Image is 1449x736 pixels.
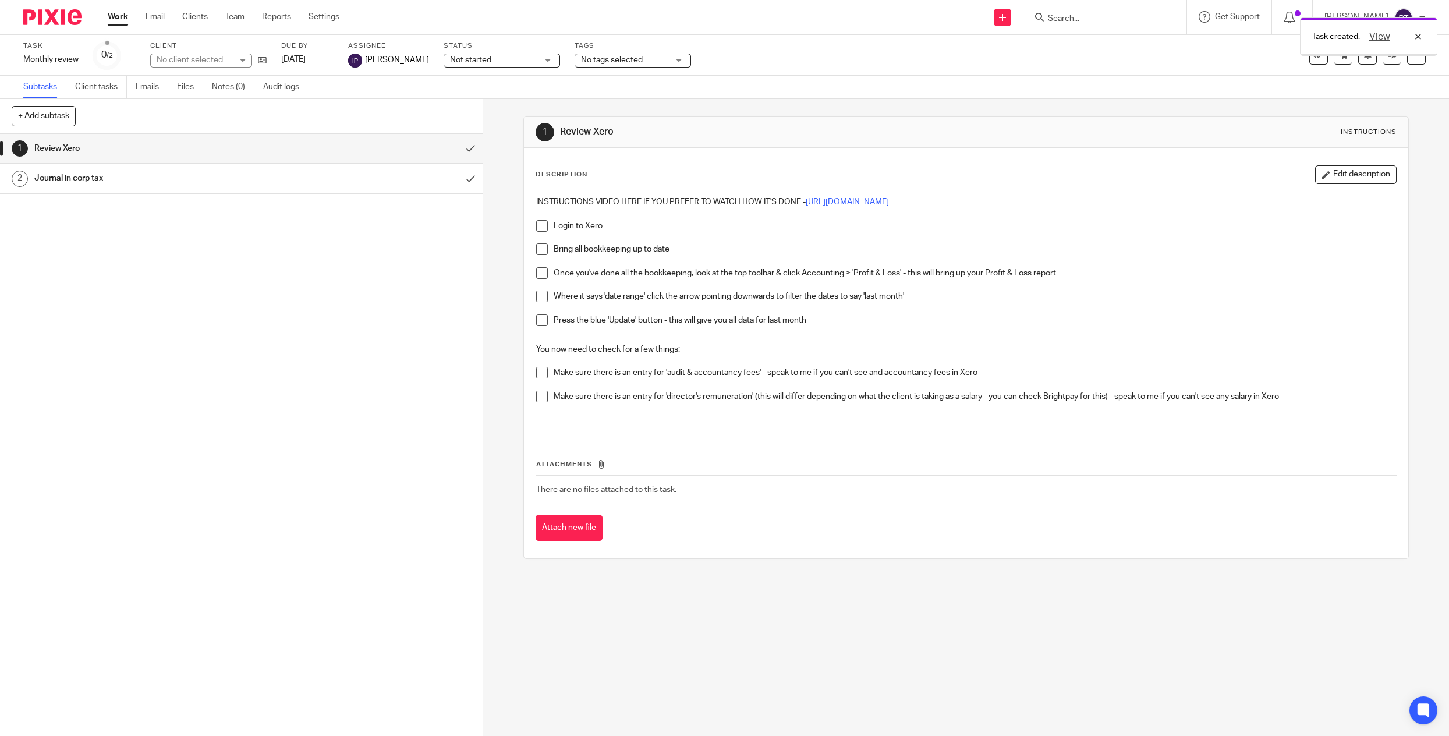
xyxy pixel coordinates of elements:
a: Team [225,11,245,23]
span: [DATE] [281,55,306,63]
div: 1 [12,140,28,157]
img: Pixie [23,9,82,25]
label: Assignee [348,41,429,51]
a: Files [177,76,203,98]
button: View [1366,30,1394,44]
button: Edit description [1315,165,1397,184]
button: Attach new file [536,515,603,541]
p: You now need to check for a few things: [536,344,1396,355]
div: 1 [536,123,554,141]
a: Settings [309,11,339,23]
p: Where it says 'date range' click the arrow pointing downwards to filter the dates to say 'last mo... [554,291,1396,314]
button: + Add subtask [12,106,76,126]
span: No tags selected [581,56,643,64]
div: Instructions [1341,128,1397,137]
p: Make sure there is an entry for 'director's remuneration' (this will differ depending on what the... [554,391,1396,402]
a: Clients [182,11,208,23]
p: Task created. [1312,31,1360,43]
span: Not started [450,56,491,64]
a: Work [108,11,128,23]
p: Make sure there is an entry for 'audit & accountancy fees' - speak to me if you can't see and acc... [554,367,1396,391]
a: Notes (0) [212,76,254,98]
a: Email [146,11,165,23]
label: Tags [575,41,691,51]
label: Status [444,41,560,51]
p: Once you've done all the bookkeeping, look at the top toolbar & click Accounting > 'Profit & Loss... [554,267,1396,291]
a: Reports [262,11,291,23]
h1: Review Xero [560,126,991,138]
span: Attachments [536,461,592,468]
div: 2 [12,171,28,187]
p: Press the blue 'Update' button - this will give you all data for last month [554,314,1396,326]
span: [PERSON_NAME] [365,54,429,66]
label: Due by [281,41,334,51]
small: /2 [107,52,113,59]
img: svg%3E [1394,8,1413,27]
h1: Journal in corp tax [34,169,310,187]
p: Login to Xero [554,220,1396,244]
label: Task [23,41,79,51]
a: Subtasks [23,76,66,98]
div: Monthly review [23,54,79,65]
h1: Review Xero [34,140,310,157]
div: No client selected [157,54,232,66]
a: Client tasks [75,76,127,98]
a: Emails [136,76,168,98]
p: INSTRUCTIONS VIDEO HERE IF YOU PREFER TO WATCH HOW IT'S DONE - [536,196,1396,208]
span: There are no files attached to this task. [536,486,676,494]
p: Bring all bookkeeping up to date [554,243,1396,267]
div: 0 [101,48,113,62]
a: [URL][DOMAIN_NAME] [806,198,889,206]
p: Description [536,170,587,179]
img: svg%3E [348,54,362,68]
a: Audit logs [263,76,308,98]
label: Client [150,41,267,51]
